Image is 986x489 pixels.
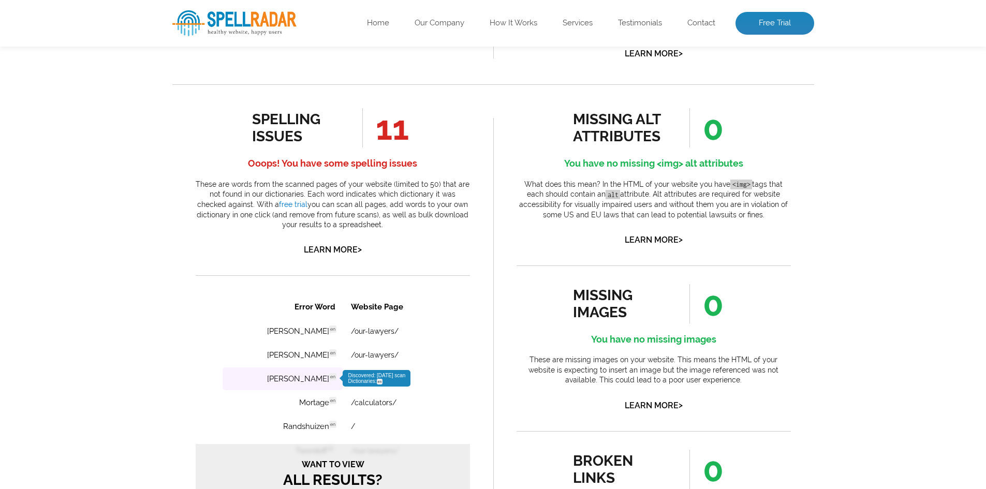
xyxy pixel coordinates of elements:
[155,57,203,65] a: /our-lawyers/
[27,1,147,25] th: Error Word
[606,190,620,200] code: alt
[134,103,141,110] span: en
[517,155,791,172] h4: You have no missing <img> alt attributes
[134,127,141,134] span: en
[172,10,297,36] img: SpellRadar
[134,32,141,39] span: en
[735,12,814,35] a: Free Trial
[490,18,537,28] a: How It Works
[517,331,791,348] h4: You have no missing images
[196,155,470,172] h4: Ooops! You have some spelling issues
[573,287,667,321] div: missing images
[679,232,683,247] span: >
[362,108,409,147] span: 11
[27,50,147,72] td: [PERSON_NAME]
[252,111,346,145] div: spelling issues
[155,33,203,41] a: /our-lawyers/
[27,26,147,49] td: [PERSON_NAME]
[618,18,662,28] a: Testimonials
[5,166,269,195] h3: All Results?
[181,85,187,91] span: en
[367,18,389,28] a: Home
[148,1,247,25] th: Website Page
[27,121,147,144] td: Randshuizen
[563,18,593,28] a: Services
[155,128,159,137] a: /
[687,18,715,28] a: Contact
[517,355,791,386] p: These are missing images on your website. This means the HTML of your website is expecting to ins...
[196,180,470,230] p: These are words from the scanned pages of your website (limited to 50) that are not found in our ...
[689,284,724,323] span: 0
[155,105,201,113] a: /calculators/
[5,166,269,175] span: Want to view
[152,79,210,90] span: Discovered: [DATE] scan Dictionaries:
[27,73,147,96] td: [PERSON_NAME]
[90,205,184,227] a: Get Free Trial
[304,39,362,49] a: Learn More>
[27,97,147,120] td: Mortage
[358,242,362,257] span: >
[573,452,667,486] div: broken links
[573,111,667,145] div: missing alt attributes
[134,55,141,63] span: en
[625,235,683,245] a: Learn More>
[730,180,752,189] code: <img>
[132,293,141,305] a: 1
[415,18,464,28] a: Our Company
[134,79,141,86] span: en
[625,49,683,58] a: Learn More>
[689,450,724,489] span: 0
[689,108,724,147] span: 0
[279,200,307,209] a: free trial
[679,46,683,61] span: >
[625,401,683,410] a: Learn More>
[679,398,683,412] span: >
[304,245,362,255] a: Learn More>
[517,180,791,220] p: What does this mean? In the HTML of your website you have tags that each should contain an attrib...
